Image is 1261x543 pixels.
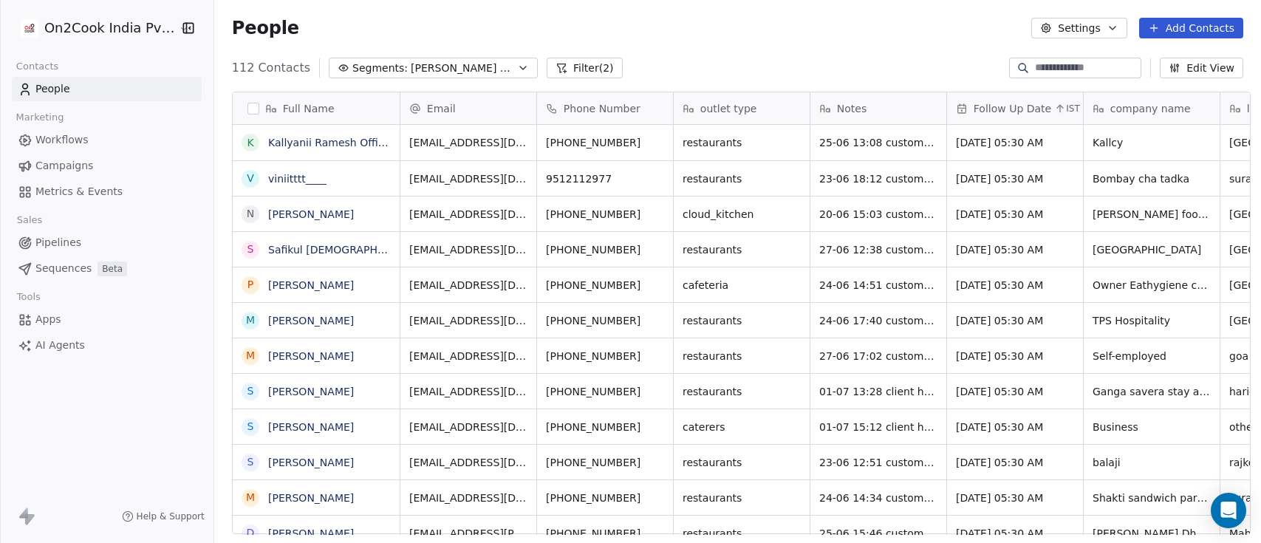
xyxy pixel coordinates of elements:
[44,18,175,38] span: On2Cook India Pvt. Ltd.
[268,137,445,148] a: Kallyanii Ramesh Official | Finance
[956,313,1074,328] span: [DATE] 05:30 AM
[12,154,202,178] a: Campaigns
[956,171,1074,186] span: [DATE] 05:30 AM
[1110,101,1191,116] span: company name
[1031,18,1127,38] button: Settings
[546,349,664,363] span: [PHONE_NUMBER]
[35,158,93,174] span: Campaigns
[546,526,664,541] span: [PHONE_NUMBER]
[819,526,937,541] span: 25-06 15:46 customer is planning kitchen in [GEOGRAPHIC_DATA] she want to see physical demo she i...
[1084,92,1220,124] div: company name
[232,59,310,77] span: 112 Contacts
[247,171,254,186] div: v
[246,313,255,328] div: M
[683,526,801,541] span: restaurants
[409,384,527,399] span: [EMAIL_ADDRESS][DOMAIN_NAME]
[683,491,801,505] span: restaurants
[35,338,85,353] span: AI Agents
[564,101,640,116] span: Phone Number
[12,230,202,255] a: Pipelines
[1093,420,1211,434] span: Business
[683,349,801,363] span: restaurants
[409,242,527,257] span: [EMAIL_ADDRESS][DOMAIN_NAME]
[268,386,354,397] a: [PERSON_NAME]
[268,244,423,256] a: Safikul [DEMOGRAPHIC_DATA]
[956,242,1074,257] span: [DATE] 05:30 AM
[409,349,527,363] span: [EMAIL_ADDRESS][DOMAIN_NAME]
[956,526,1074,541] span: [DATE] 05:30 AM
[810,92,946,124] div: Notes
[1093,526,1211,541] span: [PERSON_NAME] Dhaba
[409,135,527,150] span: [EMAIL_ADDRESS][DOMAIN_NAME]
[956,207,1074,222] span: [DATE] 05:30 AM
[819,313,937,328] span: 24-06 17:40 customer told me to share brochure and video in whatsapp he want to see a virtual dem...
[122,510,205,522] a: Help & Support
[247,383,253,399] div: S
[956,349,1074,363] span: [DATE] 05:30 AM
[411,61,514,76] span: [PERSON_NAME] Follow Up
[233,92,400,124] div: Full Name
[683,420,801,434] span: caterers
[409,207,527,222] span: [EMAIL_ADDRESS][DOMAIN_NAME]
[546,313,664,328] span: [PHONE_NUMBER]
[819,455,937,470] span: 23-06 12:51 customer told me he havinf catering services want to know what recipes we can cook in...
[947,92,1083,124] div: Follow Up DateIST
[546,207,664,222] span: [PHONE_NUMBER]
[35,184,123,199] span: Metrics & Events
[1093,242,1211,257] span: [GEOGRAPHIC_DATA]
[683,455,801,470] span: restaurants
[837,101,867,116] span: Notes
[546,455,664,470] span: [PHONE_NUMBER]
[409,491,527,505] span: [EMAIL_ADDRESS][DOMAIN_NAME]
[1093,491,1211,505] span: Shakti sandwich parvat patiya
[546,384,664,399] span: [PHONE_NUMBER]
[35,132,89,148] span: Workflows
[21,19,38,37] img: on2cook%20logo-04%20copy.jpg
[956,135,1074,150] span: [DATE] 05:30 AM
[546,135,664,150] span: [PHONE_NUMBER]
[1066,103,1080,115] span: IST
[12,256,202,281] a: SequencesBeta
[268,208,354,220] a: [PERSON_NAME]
[12,180,202,204] a: Metrics & Events
[10,286,47,308] span: Tools
[35,235,81,250] span: Pipelines
[232,17,299,39] span: People
[1093,349,1211,363] span: Self-employed
[247,454,253,470] div: s
[683,207,801,222] span: cloud_kitchen
[268,457,354,468] a: [PERSON_NAME]
[1093,384,1211,399] span: Ganga savera stay and cafe
[674,92,810,124] div: outlet type
[1093,313,1211,328] span: TPS Hospitality
[283,101,335,116] span: Full Name
[10,209,49,231] span: Sales
[1093,135,1211,150] span: Kallcy
[409,420,527,434] span: [EMAIL_ADDRESS][DOMAIN_NAME]
[268,492,354,504] a: [PERSON_NAME]
[546,171,664,186] span: 9512112977
[683,171,801,186] span: restaurants
[352,61,408,76] span: Segments:
[956,384,1074,399] span: [DATE] 05:30 AM
[1139,18,1243,38] button: Add Contacts
[974,101,1051,116] span: Follow Up Date
[700,101,757,116] span: outlet type
[268,315,354,327] a: [PERSON_NAME]
[409,171,527,186] span: [EMAIL_ADDRESS][DOMAIN_NAME]
[546,242,664,257] span: [PHONE_NUMBER]
[98,262,127,276] span: Beta
[683,135,801,150] span: restaurants
[1211,493,1246,528] div: Open Intercom Messenger
[409,455,527,470] span: [EMAIL_ADDRESS][DOMAIN_NAME]
[547,58,623,78] button: Filter(2)
[247,419,253,434] div: S
[12,333,202,358] a: AI Agents
[1093,278,1211,293] span: Owner Eathygiene cafe
[246,348,255,363] div: M
[683,242,801,257] span: restaurants
[819,171,937,186] span: 23-06 18:12 customer told me to share brochure and video he is busy right now
[409,278,527,293] span: [EMAIL_ADDRESS][DOMAIN_NAME]
[268,421,354,433] a: [PERSON_NAME]
[427,101,456,116] span: Email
